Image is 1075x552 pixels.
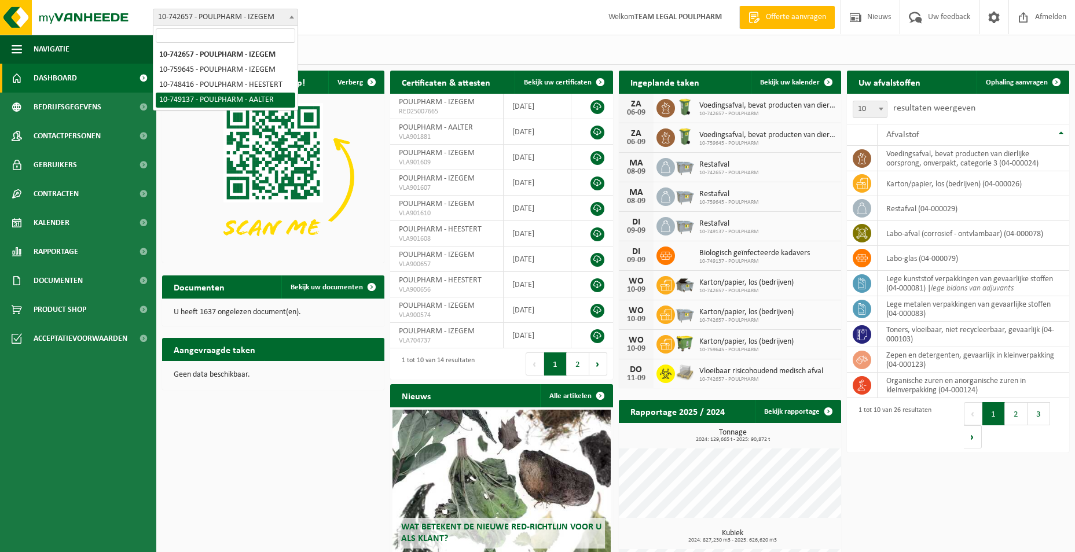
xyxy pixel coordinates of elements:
[625,247,648,256] div: DI
[986,79,1048,86] span: Ophaling aanvragen
[162,275,236,298] h2: Documenten
[153,9,298,25] span: 10-742657 - POULPHARM - IZEGEM
[625,538,841,543] span: 2024: 827,230 m3 - 2025: 626,620 m3
[977,71,1068,94] a: Ophaling aanvragen
[964,402,982,425] button: Previous
[544,352,567,376] button: 1
[878,271,1069,296] td: lege kunststof verpakkingen van gevaarlijke stoffen (04-000081) |
[699,140,835,147] span: 10-759645 - POULPHARM
[34,150,77,179] span: Gebruikers
[589,352,607,376] button: Next
[675,363,695,382] img: LP-PA-00000-WDN-11
[625,365,648,374] div: DO
[699,317,794,324] span: 10-742657 - POULPHARM
[399,301,475,310] span: POULPHARM - IZEGEM
[755,400,840,423] a: Bekijk rapportage
[625,129,648,138] div: ZA
[396,351,475,377] div: 1 tot 10 van 14 resultaten
[34,179,79,208] span: Contracten
[699,160,759,170] span: Restafval
[399,98,475,106] span: POULPHARM - IZEGEM
[699,101,835,111] span: Voedingsafval, bevat producten van dierlijke oorsprong, onverpakt, categorie 3
[982,402,1005,425] button: 1
[504,196,571,221] td: [DATE]
[699,347,794,354] span: 10-759645 - POULPHARM
[625,345,648,353] div: 10-09
[504,119,571,145] td: [DATE]
[515,71,612,94] a: Bekijk uw certificaten
[878,146,1069,171] td: voedingsafval, bevat producten van dierlijke oorsprong, onverpakt, categorie 3 (04-000024)
[401,522,601,543] span: Wat betekent de nieuwe RED-richtlijn voor u als klant?
[399,149,475,157] span: POULPHARM - IZEGEM
[399,158,494,167] span: VLA901609
[567,352,589,376] button: 2
[699,111,835,117] span: 10-742657 - POULPHARM
[504,94,571,119] td: [DATE]
[399,260,494,269] span: VLA900657
[625,256,648,264] div: 09-09
[625,100,648,109] div: ZA
[399,225,482,234] span: POULPHARM - HEESTERT
[675,127,695,146] img: WB-0140-HPE-GN-50
[964,425,982,448] button: Next
[847,71,932,93] h2: Uw afvalstoffen
[504,221,571,246] td: [DATE]
[625,218,648,227] div: DI
[699,258,810,265] span: 10-749137 - POULPHARM
[1028,402,1050,425] button: 3
[174,308,373,317] p: U heeft 1637 ongelezen document(en).
[699,219,759,229] span: Restafval
[625,336,648,345] div: WO
[34,295,86,324] span: Product Shop
[760,79,820,86] span: Bekijk uw kalender
[625,429,841,443] h3: Tonnage
[337,79,363,86] span: Verberg
[390,384,442,407] h2: Nieuws
[625,227,648,235] div: 09-09
[399,183,494,193] span: VLA901607
[328,71,383,94] button: Verberg
[281,275,383,299] a: Bekijk uw documenten
[739,6,835,29] a: Offerte aanvragen
[878,322,1069,347] td: toners, vloeibaar, niet recycleerbaar, gevaarlijk (04-000103)
[156,93,295,108] li: 10-749137 - POULPHARM - AALTER
[931,284,1014,293] i: lege bidons van adjuvants
[625,374,648,382] div: 11-09
[619,400,736,422] h2: Rapportage 2025 / 2024
[878,296,1069,322] td: lege metalen verpakkingen van gevaarlijke stoffen (04-000083)
[675,186,695,205] img: WB-2500-GAL-GY-01
[291,284,363,291] span: Bekijk uw documenten
[634,13,722,21] strong: TEAM LEGAL POULPHARM
[540,384,612,407] a: Alle artikelen
[886,130,919,139] span: Afvalstof
[625,188,648,197] div: MA
[878,373,1069,398] td: organische zuren en anorganische zuren in kleinverpakking (04-000124)
[162,94,384,260] img: Download de VHEPlus App
[174,371,373,379] p: Geen data beschikbaar.
[893,104,975,113] label: resultaten weergeven
[156,62,295,78] li: 10-759645 - POULPHARM - IZEGEM
[625,277,648,286] div: WO
[699,337,794,347] span: Karton/papier, los (bedrijven)
[878,246,1069,271] td: labo-glas (04-000079)
[699,190,759,199] span: Restafval
[156,78,295,93] li: 10-748416 - POULPHARM - HEESTERT
[399,107,494,116] span: RED25007665
[399,123,473,132] span: POULPHARM - AALTER
[399,336,494,345] span: VLA704737
[625,138,648,146] div: 06-09
[625,168,648,176] div: 08-09
[751,71,840,94] a: Bekijk uw kalender
[504,145,571,170] td: [DATE]
[162,338,267,360] h2: Aangevraagde taken
[625,306,648,315] div: WO
[156,47,295,62] li: 10-742657 - POULPHARM - IZEGEM
[675,333,695,353] img: WB-1100-HPE-GN-50
[399,311,494,320] span: VLA900574
[399,200,475,208] span: POULPHARM - IZEGEM
[699,170,759,176] span: 10-742657 - POULPHARM
[34,93,101,122] span: Bedrijfsgegevens
[699,249,810,258] span: Biologisch geïnfecteerde kadavers
[853,101,887,118] span: 10
[504,272,571,297] td: [DATE]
